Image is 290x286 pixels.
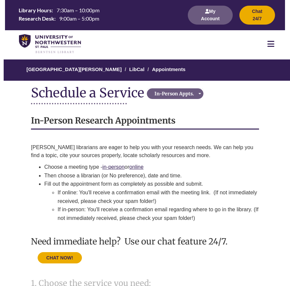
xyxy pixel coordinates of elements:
[149,90,200,97] div: In-Person Appts.
[16,15,57,22] th: Research Desk:
[239,16,275,21] a: Chat 24/7
[129,164,144,170] a: online
[38,255,82,260] a: CHAT NOW!
[188,6,232,25] button: My Account
[31,143,259,159] p: [PERSON_NAME] librarians are eager to help you with your research needs. We can help you find a t...
[152,66,185,72] a: Appointments
[16,7,180,24] a: Hours Today
[44,180,259,222] li: Fill out the appointment form as completely as possible and submit.
[58,205,259,222] li: If in-person: You'll receive a confirmation email regarding where to go in the library. (If not i...
[58,188,259,205] li: If online: You'll receive a confirmation email with the meeting link. (If not immediately receive...
[239,6,275,25] button: Chat 24/7
[129,66,145,72] a: LibCal
[26,66,122,72] a: [GEOGRAPHIC_DATA][PERSON_NAME]
[31,86,147,100] div: Schedule a Service
[31,237,259,246] h3: Need immediate help? Use our chat feature 24/7.
[102,164,125,170] a: in-person
[16,7,180,23] table: Hours Today
[31,115,175,126] strong: In-Person Research Appointments
[31,59,259,81] nav: Breadcrumb
[147,88,203,99] button: In-Person Appts.
[44,163,259,171] li: Choose a meeting type - or
[57,7,100,13] span: 7:30am – 10:00pm
[59,15,99,22] span: 9:00am – 5:00pm
[19,34,81,54] img: UNWSP Library Logo
[44,171,259,180] li: Then choose a librarian (or No preference), date and time.
[38,252,82,263] button: CHAT NOW!
[188,16,232,21] a: My Account
[16,7,54,14] th: Library Hours:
